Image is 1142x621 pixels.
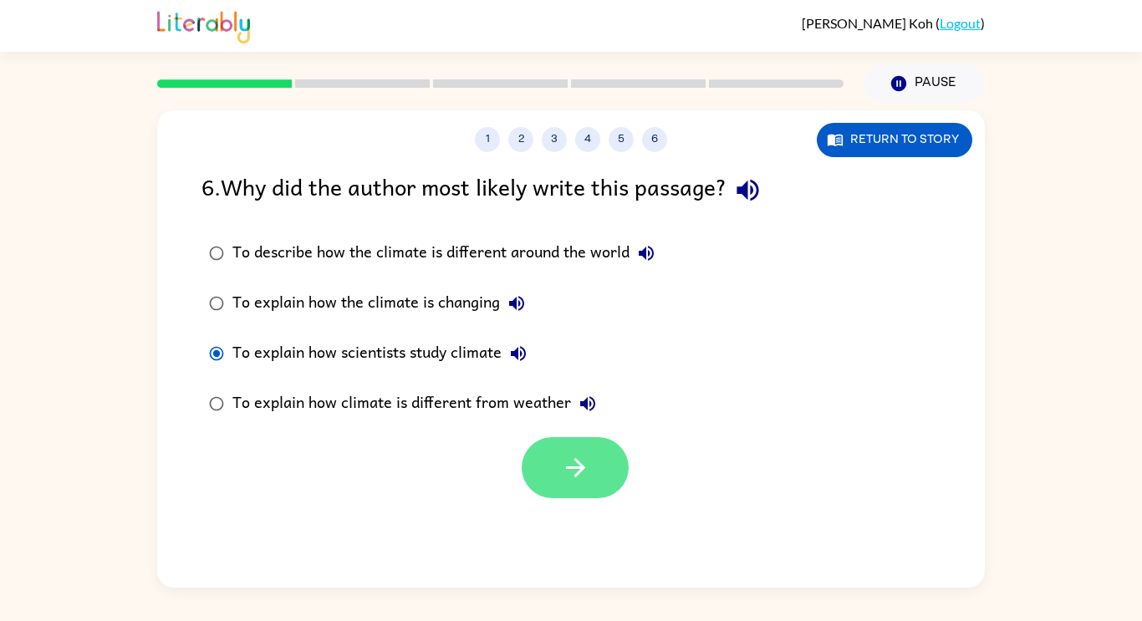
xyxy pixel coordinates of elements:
button: 4 [575,127,600,152]
div: To explain how the climate is changing [232,287,533,320]
div: To explain how climate is different from weather [232,387,604,420]
button: 2 [508,127,533,152]
button: 6 [642,127,667,152]
button: Return to story [817,123,972,157]
button: Pause [864,64,985,103]
div: ( ) [802,15,985,31]
button: To describe how the climate is different around the world [630,237,663,270]
button: 3 [542,127,567,152]
img: Literably [157,7,250,43]
button: 5 [609,127,634,152]
span: [PERSON_NAME] Koh [802,15,936,31]
div: To explain how scientists study climate [232,337,535,370]
div: 6 . Why did the author most likely write this passage? [201,169,941,211]
button: To explain how scientists study climate [502,337,535,370]
button: To explain how climate is different from weather [571,387,604,420]
a: Logout [940,15,981,31]
button: 1 [475,127,500,152]
button: To explain how the climate is changing [500,287,533,320]
div: To describe how the climate is different around the world [232,237,663,270]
